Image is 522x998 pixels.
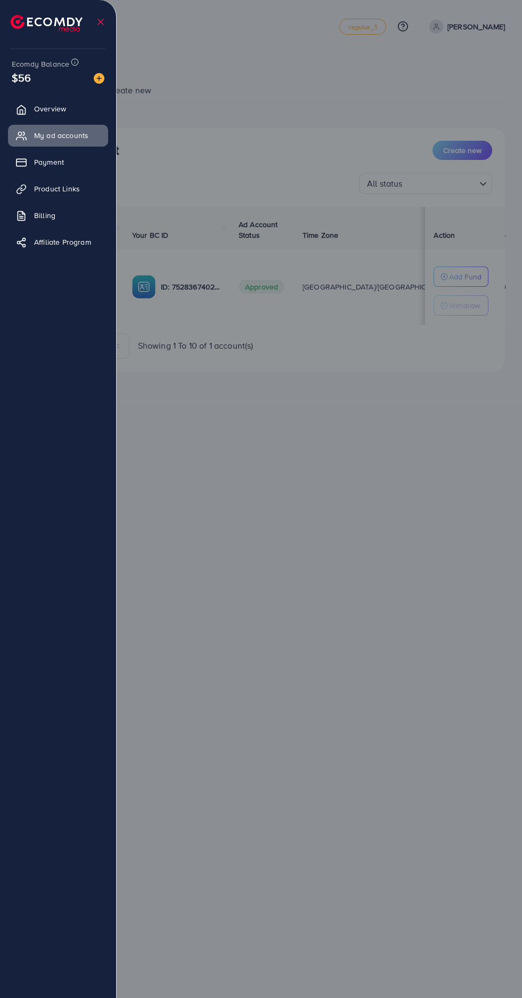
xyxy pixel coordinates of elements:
[34,183,80,194] span: Product Links
[8,125,108,146] a: My ad accounts
[34,237,91,247] span: Affiliate Program
[8,231,108,253] a: Affiliate Program
[94,73,104,84] img: image
[8,178,108,199] a: Product Links
[12,70,31,85] span: $56
[11,15,83,31] img: logo
[34,210,55,221] span: Billing
[8,98,108,119] a: Overview
[12,59,69,69] span: Ecomdy Balance
[8,205,108,226] a: Billing
[34,103,66,114] span: Overview
[8,151,108,173] a: Payment
[34,130,88,141] span: My ad accounts
[34,157,64,167] span: Payment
